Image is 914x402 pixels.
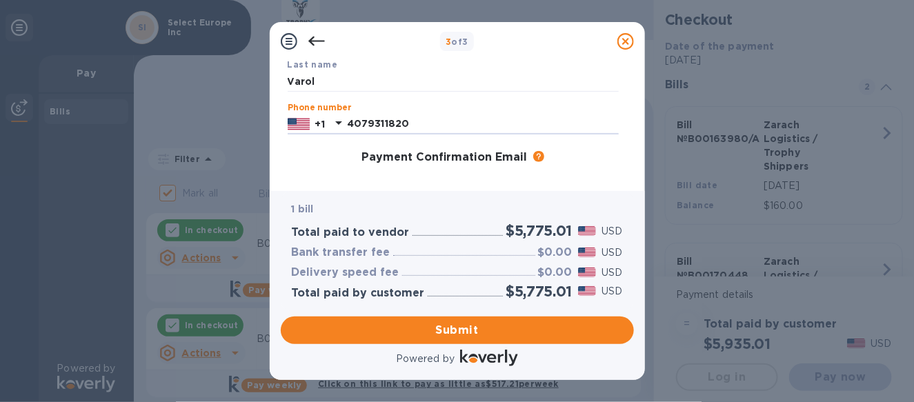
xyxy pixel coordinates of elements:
h2: $5,775.01 [506,283,572,300]
h2: $5,775.01 [506,222,572,239]
span: 3 [446,37,451,47]
b: of 3 [446,37,468,47]
b: Last name [288,59,338,70]
input: Enter your last name [288,71,619,92]
p: USD [602,245,622,260]
h3: Delivery speed fee [292,266,399,279]
b: 1 bill [292,203,314,214]
h3: $0.00 [538,246,573,259]
span: Submit [292,322,623,339]
img: USD [578,248,597,257]
h3: $0.00 [538,266,573,279]
img: USD [578,226,597,236]
h3: Bank transfer fee [292,246,390,259]
h3: Total paid by customer [292,287,425,300]
input: Enter your phone number [347,114,619,134]
h3: Total paid to vendor [292,226,410,239]
img: USD [578,286,597,296]
p: Powered by [396,352,455,366]
p: USD [602,265,622,280]
img: US [288,117,310,132]
p: +1 [315,117,325,131]
h3: Payment Confirmation Email [362,151,528,164]
p: USD [602,284,622,299]
img: Logo [460,350,518,366]
label: Phone number [288,104,351,112]
button: Submit [281,316,634,344]
img: USD [578,268,597,277]
p: USD [602,224,622,239]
